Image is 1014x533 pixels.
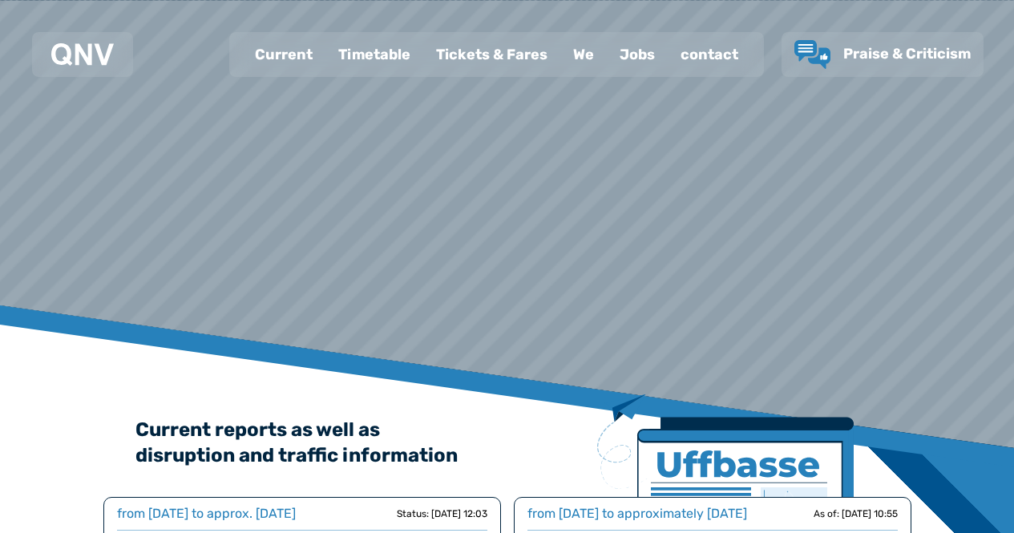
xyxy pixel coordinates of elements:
[135,444,458,466] font: disruption and traffic information
[51,38,114,71] a: QNV Logo
[527,506,747,521] font: from [DATE] to approximately [DATE]
[135,418,380,441] font: Current reports as well as
[242,34,325,75] a: Current
[668,34,751,75] a: contact
[794,40,971,69] a: Praise & Criticism
[681,46,738,63] font: contact
[325,34,423,75] a: Timetable
[814,508,898,519] font: As of: [DATE] 10:55
[436,46,547,63] font: Tickets & Fares
[607,34,668,75] a: Jobs
[560,34,607,75] a: We
[620,46,655,63] font: Jobs
[51,43,114,66] img: QNV Logo
[338,46,410,63] font: Timetable
[843,45,971,63] font: Praise & Criticism
[573,46,594,63] font: We
[397,508,487,519] font: Status: [DATE] 12:03
[423,34,560,75] a: Tickets & Fares
[255,46,313,63] font: Current
[117,506,296,521] font: from [DATE] to approx. [DATE]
